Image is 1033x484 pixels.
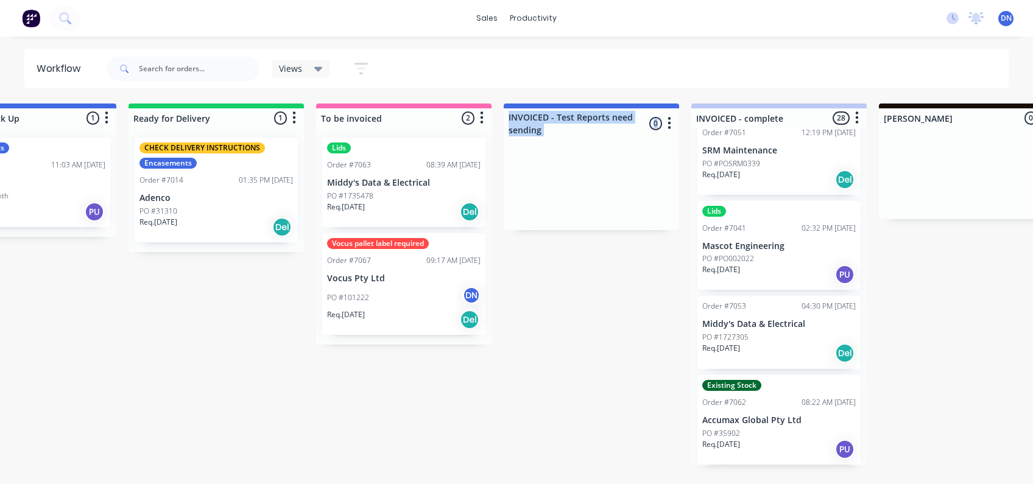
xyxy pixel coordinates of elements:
div: CHECK DELIVERY INSTRUCTIONSEncasementsOrder #701401:35 PM [DATE]AdencoPO #31310Req.[DATE]Del [135,138,298,242]
div: Existing Stock [702,380,761,391]
span: Views [279,62,302,75]
p: Req. [DATE] [702,343,740,354]
div: Order #7041 [702,223,746,234]
div: DN [462,286,481,304]
div: Vocus pallet label required [327,238,429,249]
p: SRM Maintenance [702,146,856,156]
div: Existing StockOrder #706208:22 AM [DATE]Accumax Global Pty LtdPO #35902Req.[DATE]PU [697,375,861,465]
p: Middy's Data & Electrical [327,178,481,188]
div: PU [835,440,855,459]
div: Lids [702,206,726,217]
div: Del [835,170,855,189]
div: 09:17 AM [DATE] [426,255,481,266]
div: LidsOrder #704102:32 PM [DATE]Mascot EngineeringPO #PO002022Req.[DATE]PU [697,201,861,290]
p: PO #PO002022 [702,253,754,264]
p: PO #1735478 [327,191,373,202]
p: PO #POSRM0339 [702,158,760,169]
div: productivity [504,9,563,27]
div: 08:22 AM [DATE] [802,397,856,408]
div: Del [272,217,292,237]
p: PO #35902 [702,428,740,439]
span: DN [1001,13,1012,24]
p: PO #1727305 [702,332,749,343]
div: Workflow [37,61,86,76]
div: 01:35 PM [DATE] [239,175,293,186]
div: Order #7053 [702,301,746,312]
p: Req. [DATE] [327,202,365,212]
p: PO #101222 [327,292,369,303]
p: Req. [DATE] [327,309,365,320]
div: 12:19 PM [DATE] [802,127,856,138]
p: Req. [DATE] [139,217,177,228]
div: LidsOrder #706308:39 AM [DATE]Middy's Data & ElectricalPO #1735478Req.[DATE]Del [322,138,485,227]
p: Mascot Engineering [702,241,856,251]
div: 04:30 PM [DATE] [802,301,856,312]
p: Adenco [139,193,293,203]
div: Del [835,343,855,363]
div: Order #7014 [139,175,183,186]
p: Req. [DATE] [702,264,740,275]
div: Order #705112:19 PM [DATE]SRM MaintenancePO #POSRM0339Req.[DATE]Del [697,105,861,195]
div: 11:03 AM [DATE] [51,160,105,170]
div: 02:32 PM [DATE] [802,223,856,234]
div: sales [470,9,504,27]
div: 08:39 AM [DATE] [426,160,481,170]
div: Del [460,310,479,329]
p: PO #31310 [139,206,177,217]
div: Order #7051 [702,127,746,138]
div: Lids [327,142,351,153]
p: Accumax Global Pty Ltd [702,415,856,426]
div: Encasements [139,158,197,169]
p: Vocus Pty Ltd [327,273,481,284]
div: PU [835,265,855,284]
div: Del [460,202,479,222]
div: Order #705304:30 PM [DATE]Middy's Data & ElectricalPO #1727305Req.[DATE]Del [697,296,861,369]
div: CHECK DELIVERY INSTRUCTIONS [139,142,265,153]
div: PU [85,202,104,222]
div: Order #7067 [327,255,371,266]
img: Factory [22,9,40,27]
div: Order #7062 [702,397,746,408]
div: Vocus pallet label requiredOrder #706709:17 AM [DATE]Vocus Pty LtdPO #101222DNReq.[DATE]Del [322,233,485,335]
p: Req. [DATE] [702,439,740,450]
p: Req. [DATE] [702,169,740,180]
div: Order #7063 [327,160,371,170]
p: Middy's Data & Electrical [702,319,856,329]
input: Search for orders... [139,57,259,81]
